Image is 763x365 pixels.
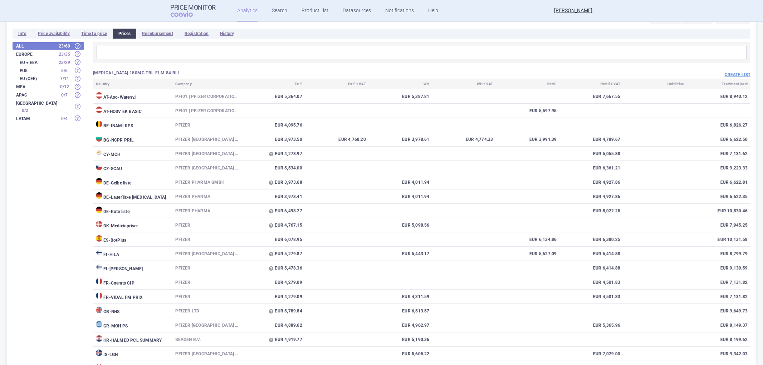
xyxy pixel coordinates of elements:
[13,59,84,66] div: EU + EEA 23/29
[559,318,623,332] td: EUR 5,365.96
[55,115,73,122] div: 0 / 4
[725,72,750,78] button: Create list
[559,247,623,261] td: EUR 6,414.88
[93,232,172,247] td: ES - BotPlus
[96,192,102,199] img: Germany
[172,318,241,332] td: PFIZER [GEOGRAPHIC_DATA] MA EEIG, [GEOGRAPHIC_DATA]
[96,250,102,256] img: Finland
[93,261,172,275] td: FI - [PERSON_NAME]
[687,89,750,104] td: EUR 8,940.12
[172,332,241,347] td: Seagen B.V.
[172,104,241,118] td: PFI01 | PFIZER CORPORATION AUSTRI
[687,204,750,218] td: EUR 10,830.46
[55,59,73,66] div: 23 / 29
[432,132,496,147] td: EUR 4,774.33
[13,42,84,50] div: All23/60
[559,347,623,361] td: EUR 7,029.00
[172,232,241,247] td: PFIZER
[172,132,241,147] td: Pfizer [GEOGRAPHIC_DATA] MA EEIG, [GEOGRAPHIC_DATA]
[241,332,305,347] td: EUR 4,919.77
[214,29,240,39] li: History
[241,304,305,318] td: EUR 5,789.84
[96,178,102,184] img: Germany
[559,261,623,275] td: EUR 6,414.88
[13,115,84,122] div: LATAM 0/4
[241,175,305,189] td: EUR 3,973.68
[96,135,102,142] img: Bulgaria
[172,189,241,204] td: Pfizer Pharma
[172,290,241,304] td: PFIZER
[559,175,623,189] td: EUR 4,927.86
[687,275,750,290] td: EUR 7,131.82
[687,189,750,204] td: EUR 6,622.35
[496,232,559,247] td: EUR 6,134.86
[432,79,496,89] th: WH + VAT
[172,147,241,161] td: PFIZER [GEOGRAPHIC_DATA] MA EEIG
[687,247,750,261] td: EUR 8,799.79
[687,232,750,247] td: EUR 10,131.58
[16,93,55,97] strong: APAC
[16,117,55,121] strong: LATAM
[172,161,241,175] td: Pfizer [GEOGRAPHIC_DATA] MA EEIG, [GEOGRAPHIC_DATA]
[559,204,623,218] td: EUR 8,022.25
[369,304,432,318] td: EUR 6,513.57
[172,275,241,290] td: PFIZER
[13,91,84,99] div: APAC 0/7
[93,304,172,318] td: GB - NHS
[241,161,305,175] td: EUR 5,534.00
[172,347,241,361] td: Pfizer [GEOGRAPHIC_DATA] MA EEIG
[13,29,32,39] li: Info
[687,332,750,347] td: EUR 8,199.62
[241,218,305,232] td: EUR 4,767.15
[171,4,216,18] a: Price MonitorCOGVIO
[369,79,432,89] th: WH
[241,290,305,304] td: EUR 4,279.09
[172,89,241,104] td: PFI01 | PFIZER CORPORATION AUSTRI
[369,318,432,332] td: EUR 4,962.97
[172,261,241,275] td: PFIZER
[179,29,214,39] li: Registration
[241,118,305,132] td: EUR 4,095.76
[369,218,432,232] td: EUR 5,098.56
[241,132,305,147] td: EUR 3,973.50
[559,189,623,204] td: EUR 4,927.86
[241,204,305,218] td: EUR 6,498.27
[93,290,172,304] td: FR - VIDAL FM PRIX
[369,132,432,147] td: EUR 3,978.61
[369,347,432,361] td: EUR 5,605.22
[93,147,172,161] td: CY - MOH
[559,132,623,147] td: EUR 4,789.67
[559,232,623,247] td: EUR 6,380.25
[96,307,102,313] img: United Kingdom
[93,118,172,132] td: BE - INAMI RPS
[93,318,172,332] td: GR - MOH PS
[687,175,750,189] td: EUR 6,622.81
[623,79,687,89] th: Unit Price
[96,350,102,356] img: Iceland
[559,290,623,304] td: EUR 4,501.83
[32,29,76,39] li: Price availability
[96,107,102,113] img: Austria
[16,85,55,89] strong: MEA
[55,75,73,82] div: 7 / 11
[171,11,203,17] span: COGVIO
[559,89,623,104] td: EUR 7,667.55
[96,292,102,299] img: France
[93,104,172,118] td: AT - HOSV EK BASIC
[687,147,750,161] td: EUR 7,131.62
[20,69,55,73] strong: EU5
[496,132,559,147] td: EUR 3,991.39
[369,290,432,304] td: EUR 4,311.59
[369,332,432,347] td: EUR 5,190.36
[96,207,102,213] img: Germany
[96,92,102,99] img: Austria
[55,43,73,50] div: 23 / 60
[93,275,172,290] td: FR - Cnamts CIP
[113,29,136,39] li: Prices
[13,75,84,83] div: EU (CEE) 7/11
[241,318,305,332] td: EUR 4,889.62
[96,221,102,227] img: Denmark
[687,218,750,232] td: EUR 7,945.25
[55,67,73,74] div: 5 / 5
[93,79,172,89] th: Country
